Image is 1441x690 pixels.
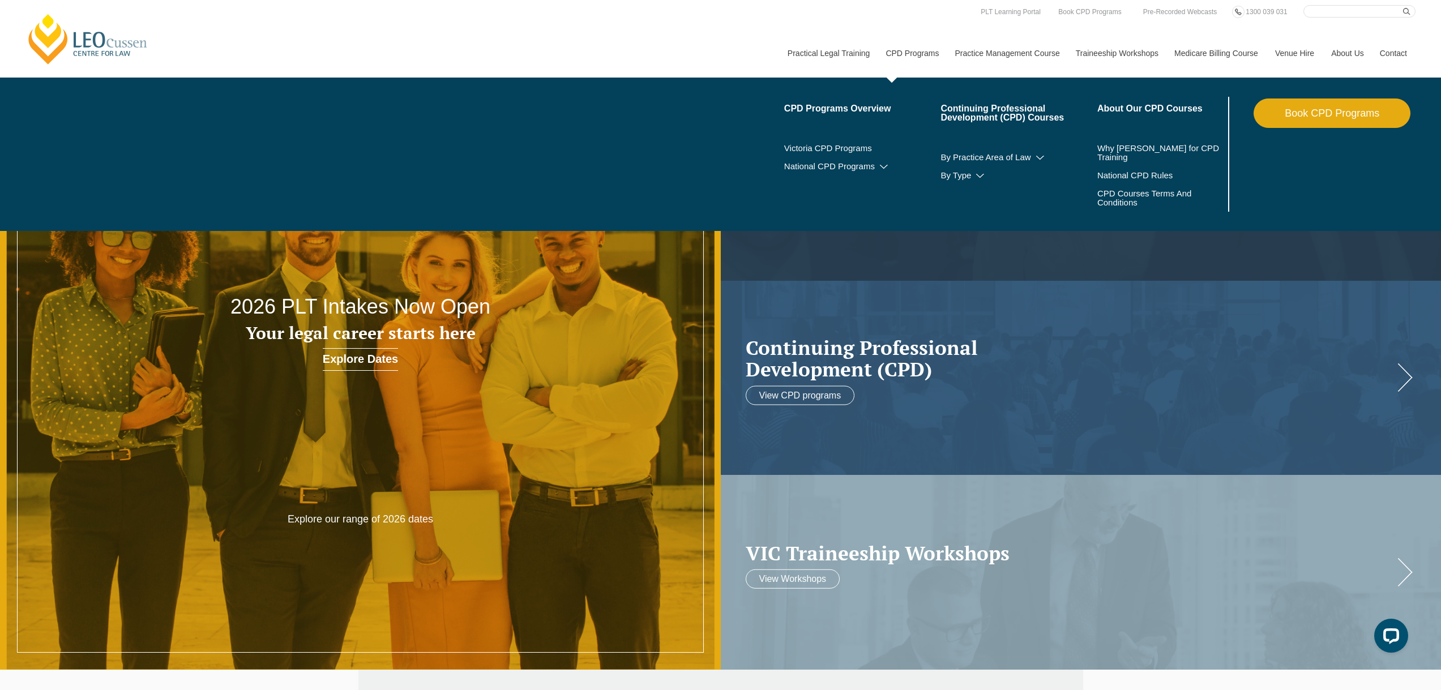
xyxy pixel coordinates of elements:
p: Explore our range of 2026 dates [216,513,504,526]
a: About Us [1323,29,1371,78]
a: CPD Programs Overview [784,104,941,113]
a: [PERSON_NAME] Centre for Law [25,12,151,66]
a: National CPD Programs [784,162,941,171]
iframe: LiveChat chat widget [1365,614,1413,662]
a: National CPD Rules [1097,171,1226,180]
span: 1300 039 031 [1246,8,1287,16]
a: CPD Courses Terms And Conditions [1097,189,1198,207]
a: Venue Hire [1267,29,1323,78]
a: CPD Programs [877,29,946,78]
a: 1300 039 031 [1243,6,1290,18]
a: View Workshops [746,569,840,589]
a: Practice Management Course [947,29,1067,78]
a: Continuing Professional Development (CPD) Courses [940,104,1097,122]
a: View CPD programs [746,385,855,405]
a: Continuing ProfessionalDevelopment (CPD) [746,336,1394,380]
h2: Continuing Professional Development (CPD) [746,336,1394,380]
a: Medicare Billing Course [1166,29,1267,78]
h3: Your legal career starts here [144,324,577,342]
a: Book CPD Programs [1254,98,1410,128]
a: PLT Learning Portal [978,6,1044,18]
a: Victoria CPD Programs [784,144,941,153]
a: Traineeship Workshops [1067,29,1166,78]
a: Practical Legal Training [779,29,878,78]
a: By Type [940,171,1097,180]
a: About Our CPD Courses [1097,104,1226,113]
a: By Practice Area of Law [940,153,1097,162]
a: VIC Traineeship Workshops [746,542,1394,564]
a: Explore Dates [323,348,398,371]
a: Why [PERSON_NAME] for CPD Training [1097,144,1226,162]
a: Contact [1371,29,1416,78]
h2: 2026 PLT Intakes Now Open [144,295,577,318]
a: Book CPD Programs [1055,6,1124,18]
a: Pre-Recorded Webcasts [1140,6,1220,18]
